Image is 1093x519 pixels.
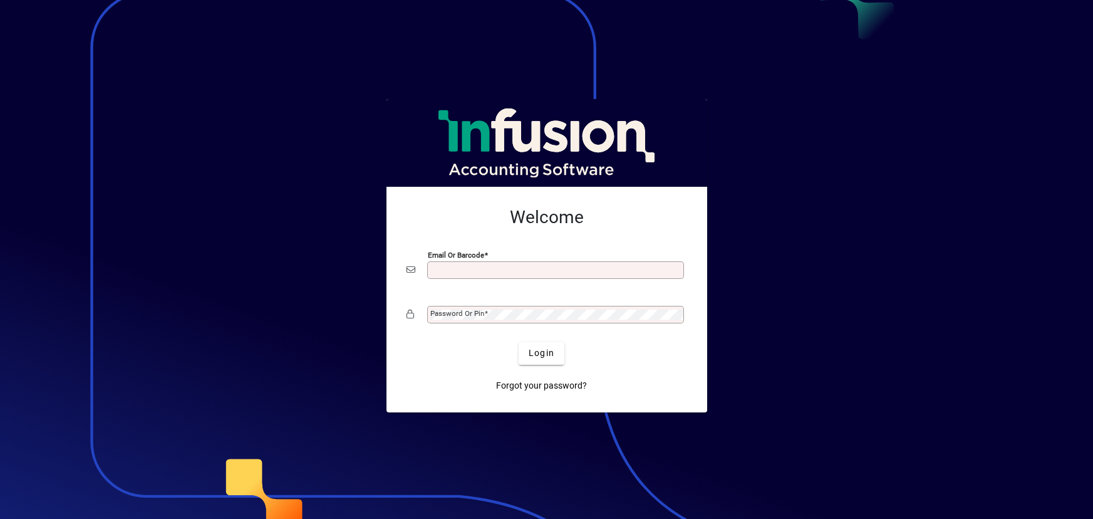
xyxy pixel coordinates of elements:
span: Forgot your password? [496,379,587,392]
span: Login [529,347,554,360]
mat-label: Password or Pin [430,309,484,318]
h2: Welcome [407,207,687,228]
a: Forgot your password? [491,375,592,397]
mat-label: Email or Barcode [428,250,484,259]
button: Login [519,342,564,365]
